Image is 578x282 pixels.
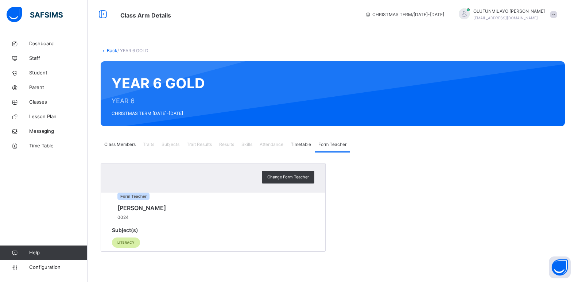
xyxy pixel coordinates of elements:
[104,141,136,148] span: Class Members
[29,69,88,77] span: Student
[120,12,171,19] span: Class Arm Details
[318,141,346,148] span: Form Teacher
[29,128,88,135] span: Messaging
[187,141,212,148] span: Trait Results
[451,8,560,21] div: OLUFUNMILAYOSAMUEL
[29,55,88,62] span: Staff
[117,240,135,245] span: Literacy
[117,204,166,212] span: [PERSON_NAME]
[219,141,234,148] span: Results
[162,141,179,148] span: Subjects
[29,113,88,120] span: Lesson Plan
[473,16,538,20] span: [EMAIL_ADDRESS][DOMAIN_NAME]
[29,264,87,271] span: Configuration
[7,7,63,22] img: safsims
[241,141,252,148] span: Skills
[117,214,170,221] span: 0024
[291,141,311,148] span: Timetable
[117,193,150,200] span: Form Teacher
[267,174,309,180] span: Change Form Teacher
[473,8,545,15] span: OLUFUNMILAYO [PERSON_NAME]
[29,98,88,106] span: Classes
[29,84,88,91] span: Parent
[107,48,117,53] a: Back
[112,227,138,233] span: Subject(s)
[117,48,148,53] span: / YEAR 6 GOLD
[260,141,283,148] span: Attendance
[29,249,87,256] span: Help
[29,40,88,47] span: Dashboard
[29,142,88,150] span: Time Table
[549,256,571,278] button: Open asap
[143,141,154,148] span: Traits
[365,11,444,18] span: session/term information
